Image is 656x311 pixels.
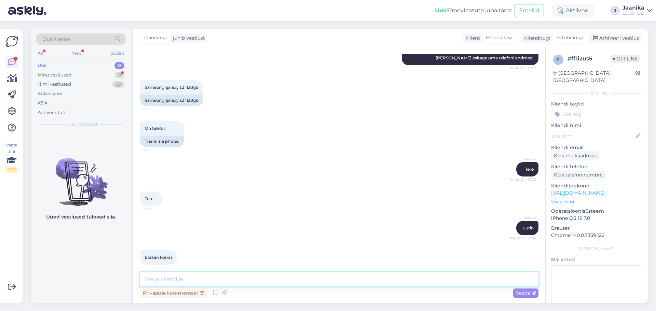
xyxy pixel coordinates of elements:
div: Vaata siia [5,142,18,173]
div: Klient [463,34,480,42]
div: Arhiveeri vestlus [589,33,642,43]
p: iPhone OS 18.7.0 [551,215,642,222]
div: All [36,49,44,58]
p: Uued vestlused tulevad siia. [46,213,116,221]
span: uurin [523,225,534,230]
span: Uued vestlused [65,121,97,127]
div: Web [71,49,83,58]
div: Samsung galaxy s21 128gb [140,95,203,106]
div: Klienditugi [521,34,550,42]
input: Lisa nimi [551,132,634,140]
div: 2 / 3 [5,167,18,173]
div: Socials [109,49,126,58]
div: [PERSON_NAME] [551,246,642,252]
span: Ekraan korras [145,255,173,260]
span: Jaanika [511,215,536,221]
span: Samsung galaxy s21 128gb [145,85,199,90]
div: 9 [115,72,124,79]
div: Kõik [38,100,47,107]
span: Tere [145,196,153,201]
div: Luutar OÜ [623,11,644,16]
span: Estonian [486,34,507,42]
div: Arhiveeritud [38,109,66,116]
span: Offline [610,55,640,62]
div: Minu vestlused [38,72,71,79]
img: Askly Logo [5,35,18,48]
a: [URL][DOMAIN_NAME] [551,190,605,196]
div: Kliendi info [551,90,642,96]
div: # ff1i2us5 [568,55,610,63]
div: 29 [112,81,124,88]
p: Klienditeekond [551,182,642,189]
div: Tiimi vestlused [38,81,71,88]
span: Jaanika [143,34,161,42]
span: 12:03 [142,107,168,112]
button: Emailid [515,4,544,17]
p: Vaata edasi ... [551,199,642,205]
div: Proovi tasuta juba täna: [435,6,512,15]
div: Privaatne kommentaar [140,288,207,298]
span: 12:04 [142,206,168,211]
p: Märkmed [551,256,642,263]
b: Uus! [435,7,448,14]
div: Uus [38,62,46,69]
div: Jaanika [623,5,644,11]
div: Küsi telefoninumbrit [551,170,606,180]
p: Operatsioonisüsteem [551,208,642,215]
p: Kliendi telefon [551,163,642,170]
p: Kliendi email [551,144,642,151]
span: f [557,57,560,62]
div: AI Assistent [38,90,63,97]
span: 12:03 [142,147,168,153]
div: J [610,6,620,15]
span: Tere [525,167,534,172]
span: Jaanika [511,157,536,162]
p: Brauser [551,225,642,232]
p: Kliendi nimi [551,122,642,129]
div: Küsi meiliaadressi [551,151,600,160]
p: Kliendi tag'id [551,100,642,108]
div: Aktiivne [552,4,594,17]
div: 0 [114,62,124,69]
img: No chats [31,146,131,207]
input: Lisa tag [551,109,642,119]
span: On telefon [145,126,166,131]
span: Otsi kliente [42,36,70,43]
div: juhib vestlust [170,34,205,42]
div: There is a phone. [140,136,184,147]
span: Nähtud ✓ 12:02 [510,66,536,71]
p: Chrome 140.0.7339.122 [551,232,642,239]
span: 12:07 [142,265,168,270]
a: JaanikaLuutar OÜ [623,5,652,16]
span: Nähtud ✓ 12:03 [510,177,536,182]
span: Nähtud ✓ 12:04 [509,236,536,241]
span: Estonian [556,34,577,42]
div: [GEOGRAPHIC_DATA], [GEOGRAPHIC_DATA] [553,70,635,84]
span: Saada [516,290,536,296]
